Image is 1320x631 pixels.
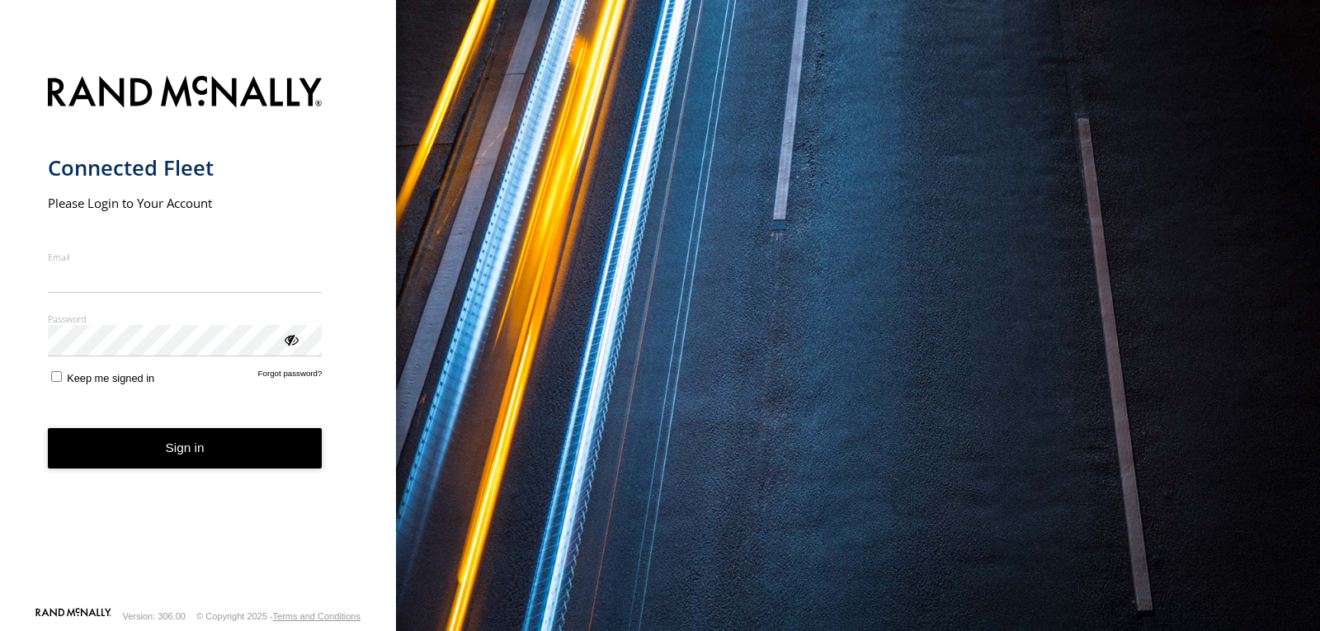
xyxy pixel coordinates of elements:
img: Rand McNally [48,73,323,115]
h1: Connected Fleet [48,154,323,181]
div: Version: 306.00 [123,611,186,621]
a: Terms and Conditions [273,611,361,621]
label: Email [48,251,323,263]
input: Keep me signed in [51,371,62,382]
a: Forgot password? [258,369,323,384]
form: main [48,66,349,606]
span: Keep me signed in [67,372,154,384]
label: Password [48,313,323,325]
div: ViewPassword [282,331,299,347]
div: © Copyright 2025 - [196,611,361,621]
a: Visit our Website [35,608,111,624]
h2: Please Login to Your Account [48,195,323,211]
button: Sign in [48,428,323,469]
